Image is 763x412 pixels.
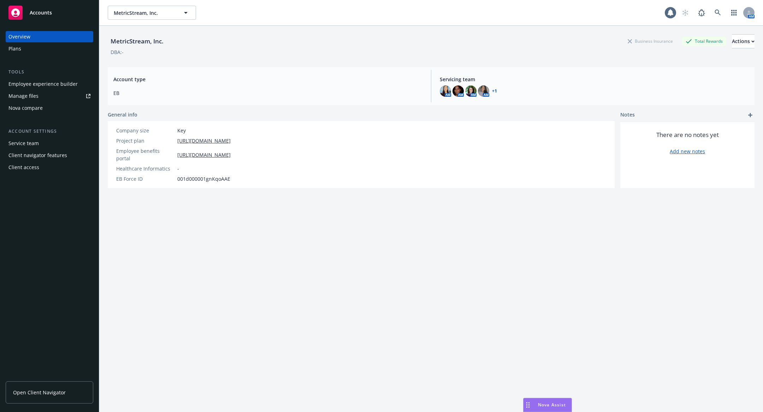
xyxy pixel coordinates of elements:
div: Employee benefits portal [116,147,175,162]
span: Account type [113,76,422,83]
span: 001d000001gnKqoAAE [177,175,230,183]
div: Actions [732,35,755,48]
span: Key [177,127,186,134]
a: add [746,111,755,119]
div: Client access [8,162,39,173]
div: Business Insurance [624,37,676,46]
span: Notes [620,111,635,119]
a: +1 [492,89,497,93]
div: Company size [116,127,175,134]
div: Drag to move [524,398,532,412]
span: - [177,165,179,172]
button: Nova Assist [523,398,572,412]
span: EB [113,89,422,97]
div: Manage files [8,90,39,102]
div: Project plan [116,137,175,144]
button: MetricStream, Inc. [108,6,196,20]
div: Employee experience builder [8,78,78,90]
a: Switch app [727,6,741,20]
a: Overview [6,31,93,42]
img: photo [465,85,477,97]
a: Report a Bug [694,6,709,20]
a: Accounts [6,3,93,23]
img: photo [453,85,464,97]
div: Account settings [6,128,93,135]
div: Overview [8,31,30,42]
div: Service team [8,138,39,149]
a: Nova compare [6,102,93,114]
a: Manage files [6,90,93,102]
a: Start snowing [678,6,692,20]
span: There are no notes yet [656,131,719,139]
button: Actions [732,34,755,48]
a: Client navigator features [6,150,93,161]
a: Search [711,6,725,20]
div: Plans [8,43,21,54]
div: EB Force ID [116,175,175,183]
div: Tools [6,68,93,76]
span: Accounts [30,10,52,16]
a: Client access [6,162,93,173]
span: MetricStream, Inc. [114,9,175,17]
img: photo [478,85,489,97]
span: Open Client Navigator [13,389,66,396]
div: Nova compare [8,102,43,114]
span: Nova Assist [538,402,566,408]
a: Add new notes [670,148,705,155]
div: Healthcare Informatics [116,165,175,172]
span: General info [108,111,137,118]
a: Employee experience builder [6,78,93,90]
a: [URL][DOMAIN_NAME] [177,137,231,144]
img: photo [440,85,451,97]
div: Total Rewards [682,37,726,46]
div: DBA: - [111,48,124,56]
a: [URL][DOMAIN_NAME] [177,151,231,159]
span: Servicing team [440,76,749,83]
div: MetricStream, Inc. [108,37,166,46]
a: Service team [6,138,93,149]
div: Client navigator features [8,150,67,161]
a: Plans [6,43,93,54]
